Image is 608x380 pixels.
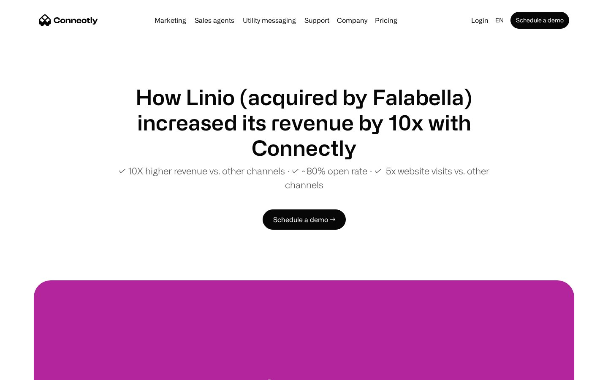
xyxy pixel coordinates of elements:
[17,365,51,377] ul: Language list
[239,17,299,24] a: Utility messaging
[495,14,504,26] div: en
[8,364,51,377] aside: Language selected: English
[468,14,492,26] a: Login
[101,164,507,192] p: ✓ 10X higher revenue vs. other channels ∙ ✓ ~80% open rate ∙ ✓ 5x website visits vs. other channels
[151,17,190,24] a: Marketing
[101,84,507,160] h1: How Linio (acquired by Falabella) increased its revenue by 10x with Connectly
[337,14,367,26] div: Company
[301,17,333,24] a: Support
[191,17,238,24] a: Sales agents
[263,209,346,230] a: Schedule a demo →
[510,12,569,29] a: Schedule a demo
[372,17,401,24] a: Pricing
